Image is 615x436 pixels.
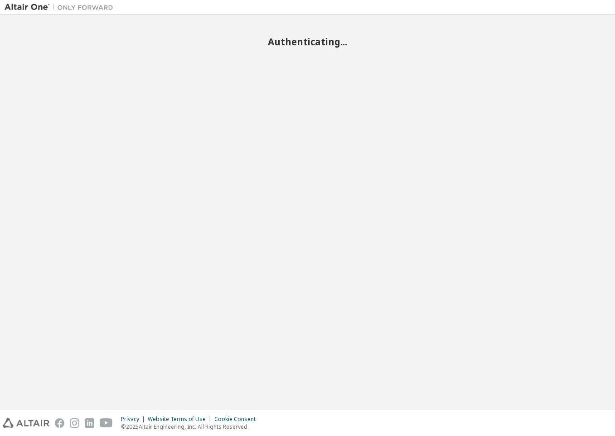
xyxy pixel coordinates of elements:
[85,418,94,428] img: linkedin.svg
[55,418,64,428] img: facebook.svg
[5,36,610,48] h2: Authenticating...
[148,416,214,423] div: Website Terms of Use
[121,416,148,423] div: Privacy
[214,416,261,423] div: Cookie Consent
[121,423,261,431] p: © 2025 Altair Engineering, Inc. All Rights Reserved.
[100,418,113,428] img: youtube.svg
[70,418,79,428] img: instagram.svg
[3,418,49,428] img: altair_logo.svg
[5,3,118,12] img: Altair One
